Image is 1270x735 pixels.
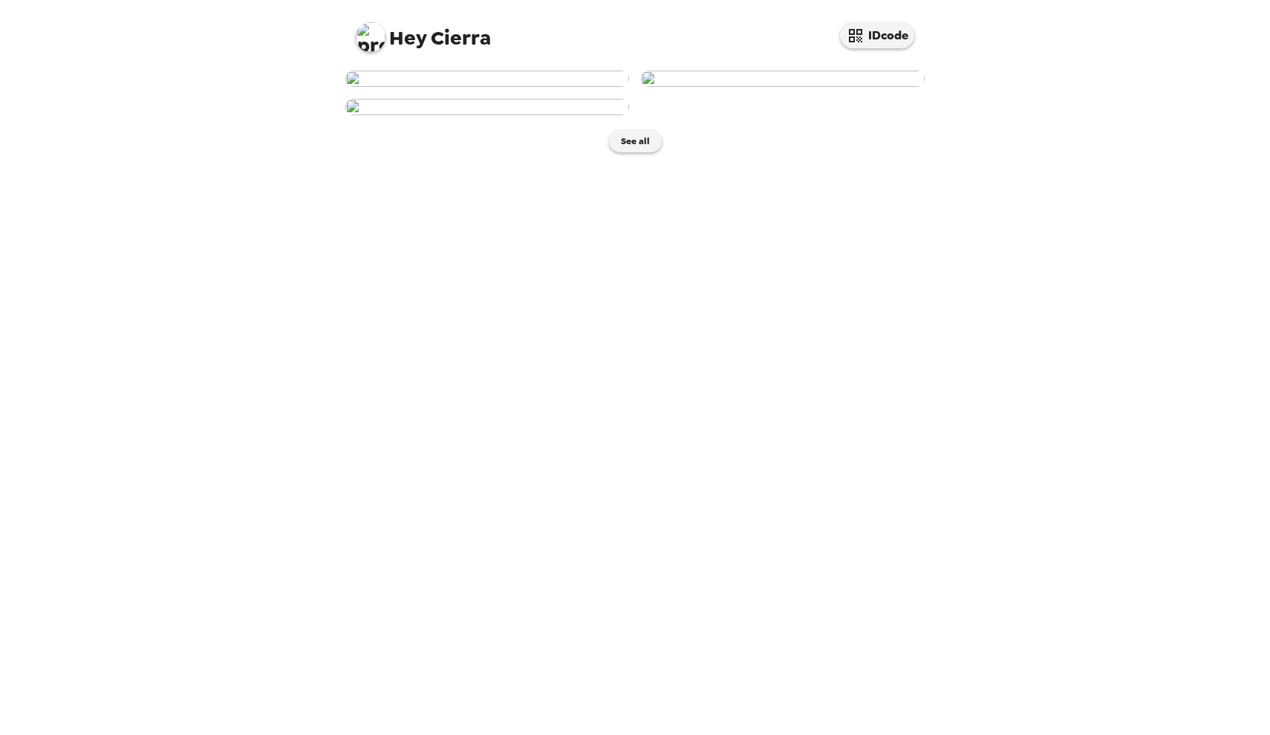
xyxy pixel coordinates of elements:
span: Cierra [356,15,491,48]
button: IDcode [840,22,914,48]
img: user-247491 [641,71,925,87]
button: See all [609,130,662,152]
img: profile pic [356,22,385,52]
span: Hey [389,25,426,51]
img: user-247404 [345,99,629,115]
img: user-275796 [345,71,629,87]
